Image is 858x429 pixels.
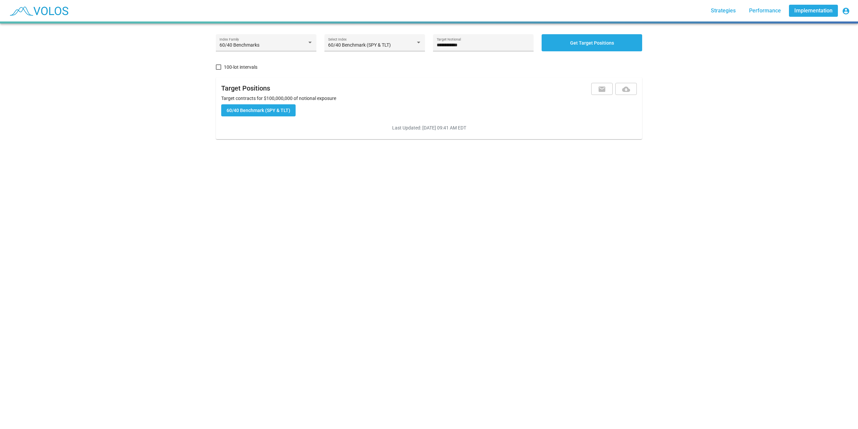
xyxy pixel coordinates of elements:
[221,83,270,95] div: Target Positions
[216,116,642,139] div: Last Updated: [DATE] 09:41 AM EDT
[711,7,736,14] span: Strategies
[598,85,606,93] mat-icon: email
[622,85,630,93] mat-icon: cloud_download
[221,95,637,102] div: Target contracts for $100,000,000 of notional exposure
[842,7,850,15] mat-icon: account_circle
[789,5,838,17] a: Implementation
[328,42,391,48] span: 60/40 Benchmark (SPY & TLT)
[221,104,296,116] button: 60/40 Benchmark (SPY & TLT)
[220,42,259,48] span: 60/40 Benchmarks
[5,2,72,19] img: blue_transparent.png
[224,63,257,71] span: 100-lot intervals
[706,5,741,17] a: Strategies
[542,34,642,51] button: Get Target Positions
[749,7,781,14] span: Performance
[227,108,290,113] span: 60/40 Benchmark (SPY & TLT)
[570,40,614,46] span: Get Target Positions
[794,7,833,14] span: Implementation
[744,5,786,17] a: Performance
